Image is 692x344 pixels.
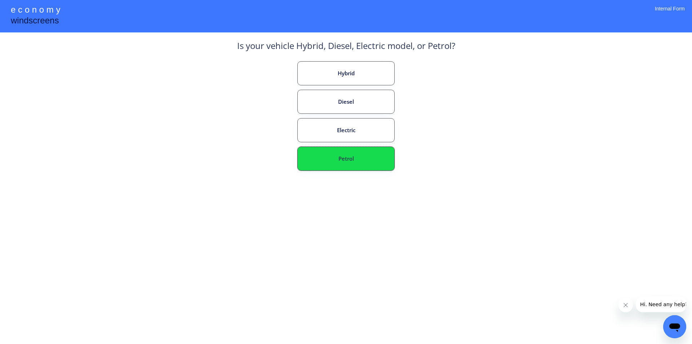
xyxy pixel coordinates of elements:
[11,14,59,28] div: windscreens
[11,4,60,17] div: e c o n o m y
[4,5,52,11] span: Hi. Need any help?
[237,40,455,56] div: Is your vehicle Hybrid, Diesel, Electric model, or Petrol?
[297,61,395,85] button: Hybrid
[663,315,686,338] iframe: Button to launch messaging window
[297,147,395,171] button: Petrol
[297,118,395,142] button: Electric
[655,5,685,22] div: Internal Form
[636,296,686,312] iframe: Message from company
[618,298,633,312] iframe: Close message
[297,90,395,114] button: Diesel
